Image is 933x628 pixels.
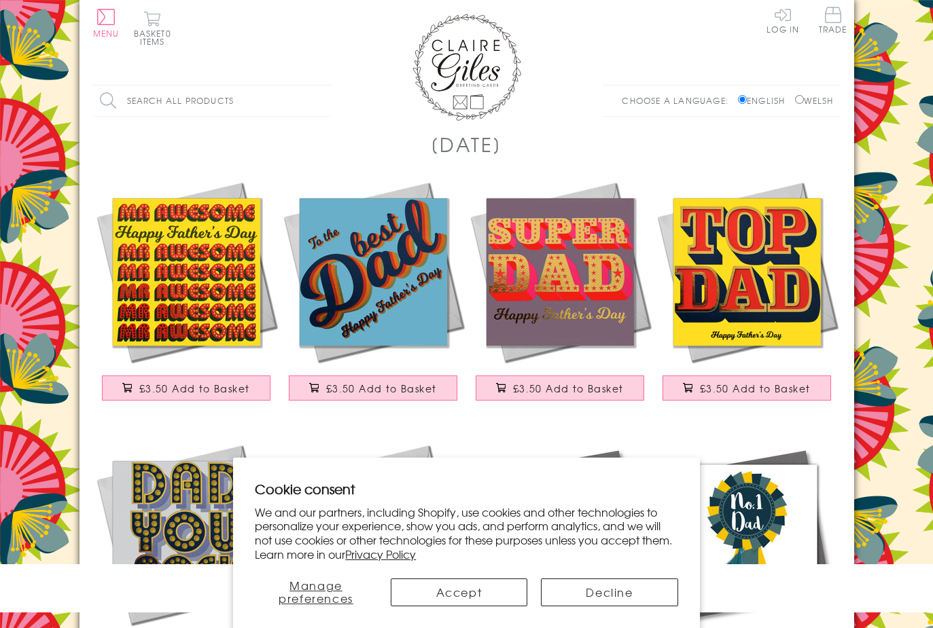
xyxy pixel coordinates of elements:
[467,179,654,365] img: Father's Day Card, Super Dad, text foiled in shiny gold
[819,7,847,36] a: Trade
[476,375,644,401] button: £3.50 Add to Basket
[93,86,331,116] input: Search all products
[431,130,502,158] h1: [DATE]
[134,11,171,45] button: Basket0 items
[467,441,654,628] img: Father's Day Greeting Card, Dab Dad, Embellished with a colourful tassel
[93,441,280,628] img: Father's Day Card, Dad You Rock, text foiled in shiny gold
[289,375,457,401] button: £3.50 Add to Basket
[255,505,678,561] p: We and our partners, including Shopify, use cookies and other technologies to personalize your ex...
[93,179,280,365] img: Father's Day Card, Mr Awesome, text foiled in shiny gold
[663,375,831,401] button: £3.50 Add to Basket
[513,382,624,395] span: £3.50 Add to Basket
[700,382,811,395] span: £3.50 Add to Basket
[139,382,250,395] span: £3.50 Add to Basket
[795,94,834,107] label: Welsh
[280,441,467,628] img: Father's Day Card, No. 1 Dad, text foiled in shiny gold
[326,382,437,395] span: £3.50 Add to Basket
[391,578,528,606] button: Accept
[317,86,331,116] input: Search
[622,94,735,107] p: Choose a language:
[467,179,654,414] a: Father's Day Card, Super Dad, text foiled in shiny gold £3.50 Add to Basket
[345,546,416,562] a: Privacy Policy
[767,7,799,33] a: Log In
[412,14,521,121] img: Claire Giles Greetings Cards
[738,95,747,104] input: English
[795,95,804,104] input: Welsh
[541,578,678,606] button: Decline
[819,7,847,33] span: Trade
[93,179,280,414] a: Father's Day Card, Mr Awesome, text foiled in shiny gold £3.50 Add to Basket
[738,94,792,107] label: English
[140,27,171,48] span: 0 items
[654,179,841,414] a: Father's Day Card, Top Dad, text foiled in shiny gold £3.50 Add to Basket
[654,179,841,365] img: Father's Day Card, Top Dad, text foiled in shiny gold
[280,179,467,365] img: Father's Day Card, Best Dad, text foiled in shiny gold
[93,27,120,39] span: Menu
[255,479,678,498] h2: Cookie consent
[93,9,120,37] button: Menu
[654,441,841,628] img: Father's Day Greeting Card, # 1 Dad Rosette, Embellished with a colourful tassel
[102,375,270,401] button: £3.50 Add to Basket
[279,577,353,606] span: Manage preferences
[255,578,376,606] button: Manage preferences
[280,179,467,414] a: Father's Day Card, Best Dad, text foiled in shiny gold £3.50 Add to Basket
